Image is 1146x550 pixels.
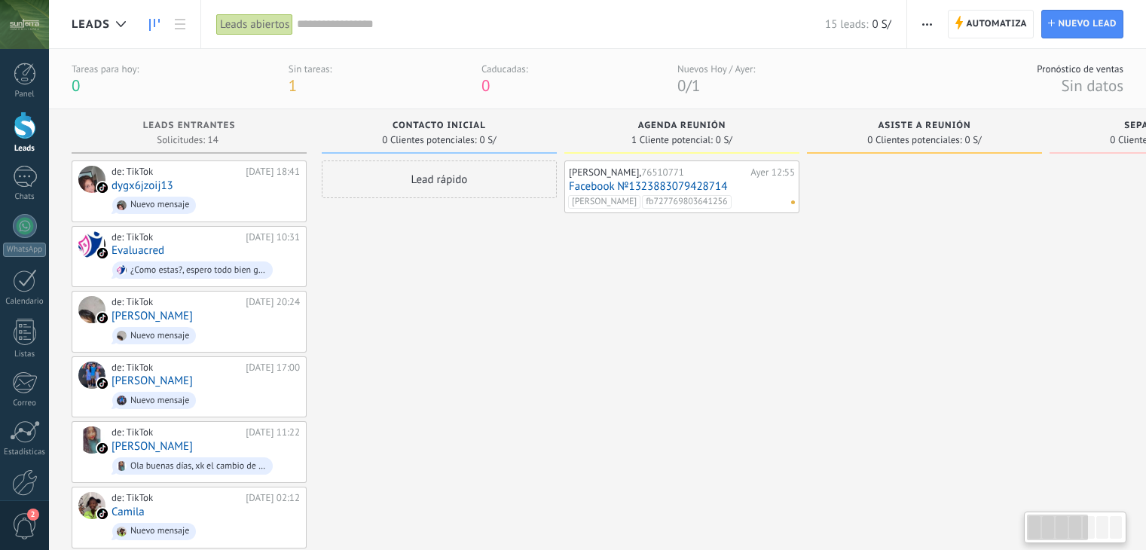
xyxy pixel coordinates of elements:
[965,136,982,145] span: 0 S/
[112,374,193,387] a: [PERSON_NAME]
[78,362,105,389] div: Christoper Joseph Peña Moreno
[692,75,700,96] span: 1
[246,362,300,374] div: [DATE] 17:00
[716,136,732,145] span: 0 S/
[641,166,684,179] span: 76510771
[112,244,164,257] a: Evaluacred
[97,182,108,193] img: tiktok_kommo.svg
[638,121,726,131] span: Agenda reunión
[750,167,795,179] div: Ayer 12:55
[112,440,193,453] a: [PERSON_NAME]
[878,121,970,131] span: Asiste a reunión
[216,14,293,35] div: Leads abiertos
[130,396,189,406] div: Nuevo mensaje
[130,461,266,472] div: Ola buenas días, xk el cambio de nombre, me pueden dar una explicación y porque dieron de baja la...
[112,492,240,504] div: de: TikTok
[97,313,108,323] img: tiktok_kommo.svg
[569,167,747,179] div: [PERSON_NAME],
[1061,75,1123,96] span: Sin datos
[322,160,557,198] div: Lead rápido
[677,75,686,96] span: 0
[246,492,300,504] div: [DATE] 02:12
[112,179,173,192] a: dygx6jzoij13
[97,443,108,454] img: tiktok_kommo.svg
[72,17,110,32] span: Leads
[3,243,46,257] div: WhatsApp
[382,136,476,145] span: 0 Clientes potenciales:
[112,231,240,243] div: de: TikTok
[791,200,795,204] span: No hay nada asignado
[112,506,145,518] a: Camila
[3,448,47,457] div: Estadísticas
[825,17,868,32] span: 15 leads:
[130,526,189,536] div: Nuevo mensaje
[130,265,266,276] div: ¿Como estas?, espero todo bien gracias a dios, queremos comentarte que tenemos planes flexibles p...
[3,399,47,408] div: Correo
[480,136,497,145] span: 0 S/
[3,90,47,99] div: Panel
[72,75,80,96] span: 0
[112,426,240,438] div: de: TikTok
[686,75,692,96] span: /
[569,180,795,193] a: Facebook №1323883079428714
[1041,10,1123,38] a: Nuevo lead
[481,63,528,75] div: Caducadas:
[130,331,189,341] div: Nuevo mensaje
[112,362,240,374] div: de: TikTok
[568,195,640,209] span: [PERSON_NAME]
[1058,11,1117,38] span: Nuevo lead
[631,136,713,145] span: 1 Cliente potencial:
[78,492,105,519] div: Camila
[966,11,1027,38] span: Automatiza
[677,63,755,75] div: Nuevos Hoy / Ayer:
[97,248,108,258] img: tiktok_kommo.svg
[814,121,1034,133] div: Asiste a reunión
[289,75,297,96] span: 1
[246,296,300,308] div: [DATE] 20:24
[112,310,193,322] a: [PERSON_NAME]
[867,136,961,145] span: 0 Clientes potenciales:
[642,195,731,209] span: fb727769803641256
[3,350,47,359] div: Listas
[481,75,490,96] span: 0
[143,121,236,131] span: Leads Entrantes
[27,509,39,521] span: 2
[948,10,1034,38] a: Automatiza
[572,121,792,133] div: Agenda reunión
[72,63,139,75] div: Tareas para hoy:
[79,121,299,133] div: Leads Entrantes
[3,192,47,202] div: Chats
[329,121,549,133] div: Contacto inicial
[157,136,218,145] span: Solicitudes: 14
[78,231,105,258] div: Evaluacred
[393,121,486,131] span: Contacto inicial
[1037,63,1123,75] div: Pronóstico de ventas
[246,166,300,178] div: [DATE] 18:41
[97,378,108,389] img: tiktok_kommo.svg
[130,200,189,210] div: Nuevo mensaje
[246,426,300,438] div: [DATE] 11:22
[112,296,240,308] div: de: TikTok
[97,509,108,519] img: tiktok_kommo.svg
[78,426,105,454] div: Yadira Navarrete
[78,166,105,193] div: dygx6jzoij13
[289,63,332,75] div: Sin tareas:
[246,231,300,243] div: [DATE] 10:31
[3,144,47,154] div: Leads
[872,17,891,32] span: 0 S/
[112,166,240,178] div: de: TikTok
[3,297,47,307] div: Calendario
[78,296,105,323] div: Saúl canchanya Huaman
